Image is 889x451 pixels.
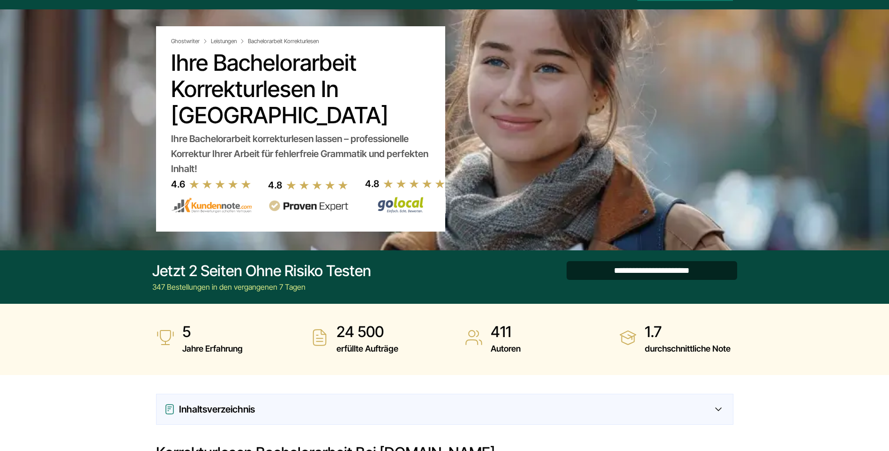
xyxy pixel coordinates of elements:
img: durchschnittliche Note [619,328,637,347]
strong: 1.7 [645,323,731,341]
img: provenexpert reviews [268,200,349,212]
div: Ihre Bachelorarbeit korrekturlesen lassen – professionelle Korrektur Ihrer Arbeit für fehlerfreie... [171,131,430,176]
a: Ghostwriter [171,38,209,45]
div: Inhaltsverzeichnis [164,402,725,417]
span: Bachelorarbeit Korrekturlesen [248,38,319,45]
strong: 411 [491,323,521,341]
img: Jahre Erfahrung [156,328,175,347]
a: Leistungen [211,38,246,45]
span: durchschnittliche Note [645,341,731,356]
img: stars [189,179,252,189]
img: erfüllte Aufträge [310,328,329,347]
span: Autoren [491,341,521,356]
div: 4.8 [268,178,282,193]
span: Jahre Erfahrung [182,341,243,356]
div: 4.8 [365,176,379,191]
strong: 5 [182,323,243,341]
img: stars [383,179,446,189]
div: 4.6 [171,177,185,192]
img: stars [286,180,349,190]
h1: Ihre Bachelorarbeit Korrekturlesen in [GEOGRAPHIC_DATA] [171,50,430,128]
img: Wirschreiben Bewertungen [365,196,446,213]
div: Jetzt 2 Seiten ohne Risiko testen [152,262,371,280]
img: Autoren [464,328,483,347]
strong: 24 500 [336,323,398,341]
div: 347 Bestellungen in den vergangenen 7 Tagen [152,281,371,293]
img: kundennote [171,197,252,213]
span: erfüllte Aufträge [336,341,398,356]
